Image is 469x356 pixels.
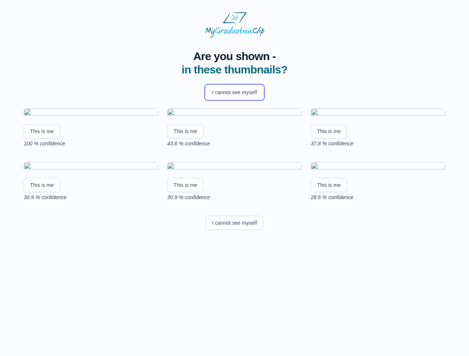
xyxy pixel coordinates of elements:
button: This is me [24,124,60,138]
p: 30.9 % confidence [167,194,302,201]
img: 42a58eb632bdffcb32bf61dba3139c79414df106.gif [311,108,445,118]
button: I cannot see myself [206,216,263,230]
button: I cannot see myself [206,85,263,99]
img: 65ecb486269600dd551bbc23b7fbe63beeaadef6.gif [311,162,445,172]
span: Are you shown - [182,50,287,63]
button: This is me [311,178,347,192]
button: This is me [167,178,203,192]
p: 100 % confidence [24,140,158,147]
img: 41262536128cdde93d2532e8d7c0a05d3190952b.gif [24,108,158,118]
img: b673a7d34c4f6df49b4531c3ec387118f7611ada.gif [24,162,158,172]
img: e001576c720a2e5d0252b585154f190884230d01.gif [167,108,302,118]
p: 30.9 % confidence [24,194,158,201]
img: 91d5008c569c24baf8e3a8419a7bb5f222a93410.gif [167,162,302,172]
button: This is me [24,178,60,192]
p: 37.8 % confidence [311,140,445,147]
button: This is me [167,124,203,138]
img: MyGraduationClip [205,12,264,38]
p: 43.6 % confidence [167,140,302,147]
button: This is me [311,124,347,138]
span: in these thumbnails? [182,63,287,76]
p: 28.6 % confidence [311,194,445,201]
